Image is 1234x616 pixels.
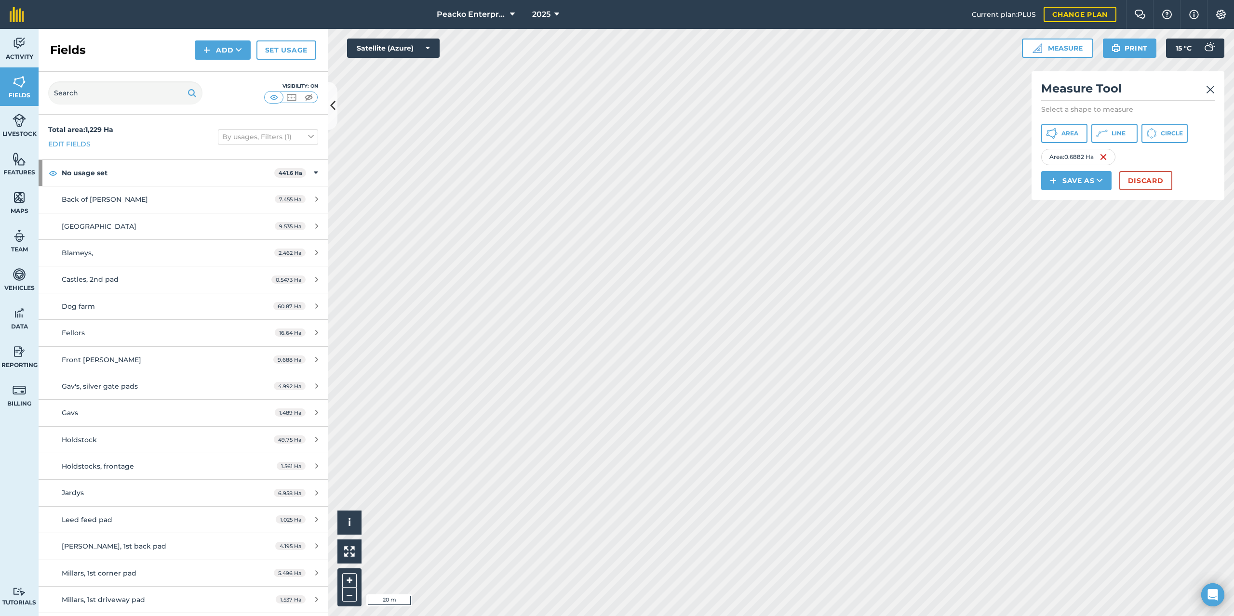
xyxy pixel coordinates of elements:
span: 1.025 Ha [276,515,306,524]
a: Set usage [256,40,316,60]
button: + [342,573,357,588]
a: Millars, 1st corner pad5.496 Ha [39,560,328,586]
img: svg+xml;base64,PHN2ZyB4bWxucz0iaHR0cDovL3d3dy53My5vcmcvMjAwMC9zdmciIHdpZHRoPSIyMiIgaGVpZ2h0PSIzMC... [1206,84,1215,95]
a: [GEOGRAPHIC_DATA]9.535 Ha [39,213,328,239]
img: svg+xml;base64,PD94bWwgdmVyc2lvbj0iMS4wIiBlbmNvZGluZz0idXRmLTgiPz4KPCEtLSBHZW5lcmF0b3I6IEFkb2JlIE... [13,267,26,282]
img: svg+xml;base64,PHN2ZyB4bWxucz0iaHR0cDovL3d3dy53My5vcmcvMjAwMC9zdmciIHdpZHRoPSIxOCIgaGVpZ2h0PSIyNC... [49,167,57,179]
img: Ruler icon [1033,43,1042,53]
span: Dog farm [62,302,95,311]
span: 15 ° C [1176,39,1192,58]
img: Four arrows, one pointing top left, one top right, one bottom right and the last bottom left [344,546,355,557]
span: Leed feed pad [62,515,112,524]
span: i [348,516,351,528]
img: svg+xml;base64,PHN2ZyB4bWxucz0iaHR0cDovL3d3dy53My5vcmcvMjAwMC9zdmciIHdpZHRoPSIxOSIgaGVpZ2h0PSIyNC... [188,87,197,99]
span: Gav's, silver gate pads [62,382,138,391]
div: No usage set441.6 Ha [39,160,328,186]
a: Dog farm60.87 Ha [39,293,328,319]
span: Circle [1161,130,1183,137]
span: 1.537 Ha [276,595,306,603]
div: Open Intercom Messenger [1201,583,1224,606]
img: svg+xml;base64,PHN2ZyB4bWxucz0iaHR0cDovL3d3dy53My5vcmcvMjAwMC9zdmciIHdpZHRoPSIxOSIgaGVpZ2h0PSIyNC... [1112,42,1121,54]
img: fieldmargin Logo [10,7,24,22]
span: 9.535 Ha [275,222,306,230]
img: svg+xml;base64,PD94bWwgdmVyc2lvbj0iMS4wIiBlbmNvZGluZz0idXRmLTgiPz4KPCEtLSBHZW5lcmF0b3I6IEFkb2JlIE... [13,587,26,596]
span: Gavs [62,408,78,417]
span: 2.462 Ha [274,249,306,257]
img: svg+xml;base64,PHN2ZyB4bWxucz0iaHR0cDovL3d3dy53My5vcmcvMjAwMC9zdmciIHdpZHRoPSI1NiIgaGVpZ2h0PSI2MC... [13,190,26,205]
span: Peacko Enterprises [437,9,506,20]
a: Gavs1.489 Ha [39,400,328,426]
a: Castles, 2nd pad0.5473 Ha [39,266,328,292]
span: Current plan : PLUS [972,9,1036,20]
span: 0.5473 Ha [271,275,306,284]
button: Satellite (Azure) [347,39,440,58]
img: Two speech bubbles overlapping with the left bubble in the forefront [1134,10,1146,19]
button: Print [1103,39,1157,58]
button: i [337,511,362,535]
span: 1.561 Ha [277,462,306,470]
button: 15 °C [1166,39,1224,58]
h2: Fields [50,42,86,58]
a: Gav's, silver gate pads4.992 Ha [39,373,328,399]
span: Fellors [62,328,85,337]
span: 1.489 Ha [275,408,306,417]
a: Change plan [1044,7,1116,22]
strong: 441.6 Ha [279,170,302,176]
span: Millars, 1st corner pad [62,569,136,577]
span: 5.496 Ha [274,569,306,577]
img: svg+xml;base64,PHN2ZyB4bWxucz0iaHR0cDovL3d3dy53My5vcmcvMjAwMC9zdmciIHdpZHRoPSI1NiIgaGVpZ2h0PSI2MC... [13,152,26,166]
a: Jardys6.958 Ha [39,480,328,506]
button: Circle [1141,124,1188,143]
a: Millars, 1st driveway pad1.537 Ha [39,587,328,613]
span: 49.75 Ha [274,435,306,444]
img: svg+xml;base64,PHN2ZyB4bWxucz0iaHR0cDovL3d3dy53My5vcmcvMjAwMC9zdmciIHdpZHRoPSI1MCIgaGVpZ2h0PSI0MC... [268,92,280,102]
img: A question mark icon [1161,10,1173,19]
span: 60.87 Ha [273,302,306,310]
input: Search [48,81,202,105]
p: Select a shape to measure [1041,105,1215,114]
h2: Measure Tool [1041,81,1215,101]
a: Fellors16.64 Ha [39,320,328,346]
span: Castles, 2nd pad [62,275,119,284]
button: Add [195,40,251,60]
button: Line [1091,124,1138,143]
span: 4.195 Ha [275,542,306,550]
strong: Total area : 1,229 Ha [48,125,113,134]
div: Visibility: On [264,82,318,90]
img: svg+xml;base64,PHN2ZyB4bWxucz0iaHR0cDovL3d3dy53My5vcmcvMjAwMC9zdmciIHdpZHRoPSIxNCIgaGVpZ2h0PSIyNC... [203,44,210,56]
img: svg+xml;base64,PD94bWwgdmVyc2lvbj0iMS4wIiBlbmNvZGluZz0idXRmLTgiPz4KPCEtLSBHZW5lcmF0b3I6IEFkb2JlIE... [13,36,26,51]
span: [GEOGRAPHIC_DATA] [62,222,136,231]
span: Holdstocks, frontage [62,462,134,471]
button: – [342,588,357,602]
span: Line [1112,130,1126,137]
img: svg+xml;base64,PD94bWwgdmVyc2lvbj0iMS4wIiBlbmNvZGluZz0idXRmLTgiPz4KPCEtLSBHZW5lcmF0b3I6IEFkb2JlIE... [13,344,26,359]
img: svg+xml;base64,PHN2ZyB4bWxucz0iaHR0cDovL3d3dy53My5vcmcvMjAwMC9zdmciIHdpZHRoPSIxNiIgaGVpZ2h0PSIyNC... [1100,151,1107,163]
img: svg+xml;base64,PHN2ZyB4bWxucz0iaHR0cDovL3d3dy53My5vcmcvMjAwMC9zdmciIHdpZHRoPSI1MCIgaGVpZ2h0PSI0MC... [285,92,297,102]
span: 16.64 Ha [275,328,306,337]
a: Leed feed pad1.025 Ha [39,507,328,533]
span: 4.992 Ha [274,382,306,390]
img: svg+xml;base64,PHN2ZyB4bWxucz0iaHR0cDovL3d3dy53My5vcmcvMjAwMC9zdmciIHdpZHRoPSI1MCIgaGVpZ2h0PSI0MC... [303,92,315,102]
a: [PERSON_NAME], 1st back pad4.195 Ha [39,533,328,559]
span: 9.688 Ha [273,355,306,364]
span: Millars, 1st driveway pad [62,595,145,604]
img: svg+xml;base64,PD94bWwgdmVyc2lvbj0iMS4wIiBlbmNvZGluZz0idXRmLTgiPz4KPCEtLSBHZW5lcmF0b3I6IEFkb2JlIE... [13,306,26,320]
button: Save as [1041,171,1112,190]
a: Holdstocks, frontage1.561 Ha [39,453,328,479]
button: Measure [1022,39,1093,58]
img: svg+xml;base64,PHN2ZyB4bWxucz0iaHR0cDovL3d3dy53My5vcmcvMjAwMC9zdmciIHdpZHRoPSIxNyIgaGVpZ2h0PSIxNy... [1189,9,1199,20]
div: Area : 0.6882 Ha [1041,149,1115,165]
span: [PERSON_NAME], 1st back pad [62,542,166,550]
button: Area [1041,124,1087,143]
img: svg+xml;base64,PD94bWwgdmVyc2lvbj0iMS4wIiBlbmNvZGluZz0idXRmLTgiPz4KPCEtLSBHZW5lcmF0b3I6IEFkb2JlIE... [13,383,26,397]
a: Edit fields [48,139,91,149]
img: svg+xml;base64,PHN2ZyB4bWxucz0iaHR0cDovL3d3dy53My5vcmcvMjAwMC9zdmciIHdpZHRoPSIxNCIgaGVpZ2h0PSIyNC... [1050,175,1057,186]
img: svg+xml;base64,PD94bWwgdmVyc2lvbj0iMS4wIiBlbmNvZGluZz0idXRmLTgiPz4KPCEtLSBHZW5lcmF0b3I6IEFkb2JlIE... [1199,39,1219,58]
span: Front [PERSON_NAME] [62,355,141,364]
span: Back of [PERSON_NAME] [62,195,148,204]
img: svg+xml;base64,PD94bWwgdmVyc2lvbj0iMS4wIiBlbmNvZGluZz0idXRmLTgiPz4KPCEtLSBHZW5lcmF0b3I6IEFkb2JlIE... [13,229,26,243]
a: Holdstock49.75 Ha [39,427,328,453]
span: Blameys, [62,249,93,257]
span: Holdstock [62,435,97,444]
button: By usages, Filters (1) [218,129,318,144]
